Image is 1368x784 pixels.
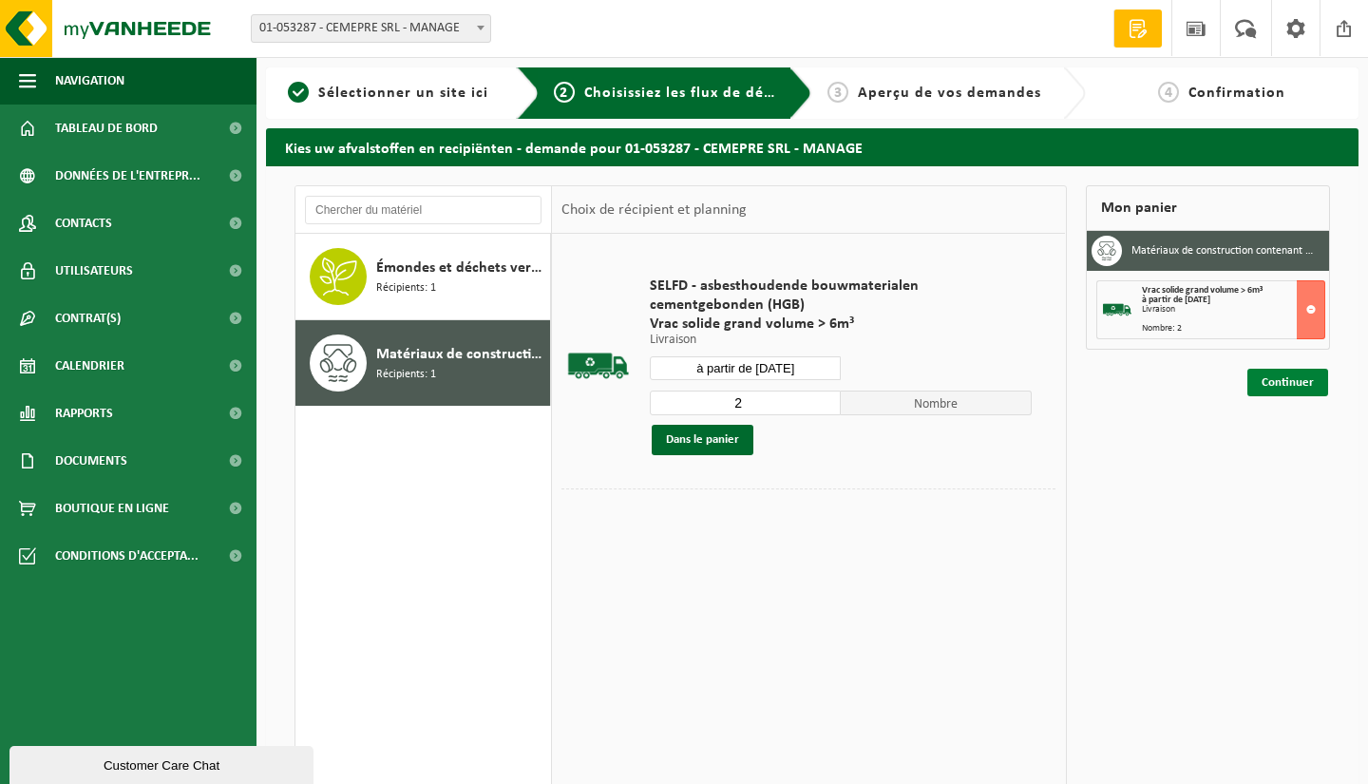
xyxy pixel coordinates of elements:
[55,390,113,437] span: Rapports
[252,15,490,42] span: 01-053287 - CEMEPRE SRL - MANAGE
[251,14,491,43] span: 01-053287 - CEMEPRE SRL - MANAGE
[376,257,545,279] span: Émondes et déchets verts Ø < 12 cm
[376,343,545,366] span: Matériaux de construction contenant de l'amiante lié au ciment (non friable)
[650,356,841,380] input: Sélectionnez date
[652,425,753,455] button: Dans le panier
[9,742,317,784] iframe: chat widget
[376,279,436,297] span: Récipients: 1
[55,437,127,485] span: Documents
[858,86,1041,101] span: Aperçu de vos demandes
[275,82,502,105] a: 1Sélectionner un site ici
[1142,295,1210,305] strong: à partir de [DATE]
[295,234,551,320] button: Émondes et déchets verts Ø < 12 cm Récipients: 1
[1158,82,1179,103] span: 4
[55,105,158,152] span: Tableau de bord
[55,152,200,200] span: Données de l'entrepr...
[318,86,488,101] span: Sélectionner un site ici
[841,391,1032,415] span: Nombre
[650,315,1032,334] span: Vrac solide grand volume > 6m³
[295,320,551,406] button: Matériaux de construction contenant de l'amiante lié au ciment (non friable) Récipients: 1
[1086,185,1331,231] div: Mon panier
[1142,285,1263,296] span: Vrac solide grand volume > 6m³
[55,57,124,105] span: Navigation
[55,485,169,532] span: Boutique en ligne
[1131,236,1316,266] h3: Matériaux de construction contenant de l'amiante lié au ciment (non friable)
[650,334,1032,347] p: Livraison
[55,247,133,295] span: Utilisateurs
[376,366,436,384] span: Récipients: 1
[1142,305,1325,315] div: Livraison
[1247,369,1328,396] a: Continuer
[650,277,1032,315] span: SELFD - asbesthoudende bouwmaterialen cementgebonden (HGB)
[288,82,309,103] span: 1
[305,196,541,224] input: Chercher du matériel
[55,532,199,580] span: Conditions d'accepta...
[827,82,848,103] span: 3
[55,295,121,342] span: Contrat(s)
[55,342,124,390] span: Calendrier
[1142,324,1325,334] div: Nombre: 2
[584,86,901,101] span: Choisissiez les flux de déchets et récipients
[554,82,575,103] span: 2
[266,128,1358,165] h2: Kies uw afvalstoffen en recipiënten - demande pour 01-053287 - CEMEPRE SRL - MANAGE
[55,200,112,247] span: Contacts
[552,186,756,234] div: Choix de récipient et planning
[1188,86,1285,101] span: Confirmation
